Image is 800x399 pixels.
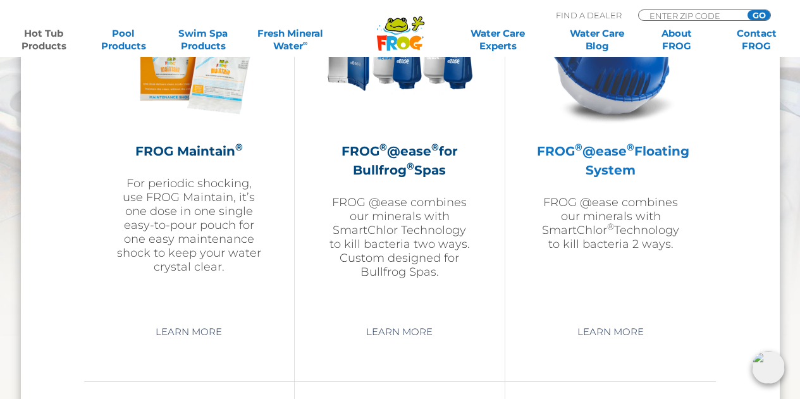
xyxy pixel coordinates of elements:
a: Water CareExperts [448,27,548,52]
p: Find A Dealer [556,9,622,21]
h2: FROG @ease Floating System [537,142,684,180]
a: Swim SpaProducts [172,27,234,52]
sup: ® [607,221,614,231]
a: AboutFROG [646,27,708,52]
input: Zip Code Form [648,10,734,21]
h2: FROG Maintain [116,142,262,161]
a: Water CareBlog [566,27,628,52]
a: Learn More [563,321,658,343]
a: ContactFROG [725,27,787,52]
p: FROG @ease combines our minerals with SmartChlor Technology to kill bacteria 2 ways. [537,195,684,251]
sup: ® [407,160,414,172]
sup: ® [235,141,243,153]
p: FROG @ease combines our minerals with SmartChlor Technology to kill bacteria two ways. Custom des... [326,195,473,279]
a: Learn More [352,321,447,343]
sup: ® [627,141,634,153]
img: openIcon [752,351,785,384]
a: PoolProducts [92,27,154,52]
p: For periodic shocking, use FROG Maintain, it’s one dose in one single easy-to-pour pouch for one ... [116,176,262,274]
sup: ® [431,141,439,153]
sup: ® [379,141,387,153]
sup: ® [575,141,582,153]
input: GO [748,10,770,20]
a: Fresh MineralWater∞ [252,27,329,52]
a: Hot TubProducts [13,27,75,52]
h2: FROG @ease for Bullfrog Spas [326,142,473,180]
a: Learn More [141,321,237,343]
sup: ∞ [303,39,308,47]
